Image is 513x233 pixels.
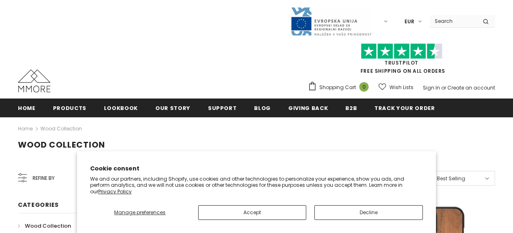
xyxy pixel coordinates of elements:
[314,205,423,220] button: Decline
[40,125,82,132] a: Wood Collection
[18,104,35,112] span: Home
[25,222,71,230] span: Wood Collection
[53,99,86,117] a: Products
[319,83,356,92] span: Shopping Cart
[361,43,442,59] img: Trust Pilot Stars
[389,83,413,92] span: Wish Lists
[437,175,465,183] span: Best Selling
[18,99,35,117] a: Home
[290,7,372,36] img: Javni Razpis
[114,209,166,216] span: Manage preferences
[90,176,423,195] p: We and our partners, including Shopify, use cookies and other technologies to personalize your ex...
[254,104,271,112] span: Blog
[374,104,435,112] span: Track your order
[288,99,328,117] a: Giving back
[18,124,33,134] a: Home
[155,104,190,112] span: Our Story
[254,99,271,117] a: Blog
[155,99,190,117] a: Our Story
[53,104,86,112] span: Products
[18,219,71,233] a: Wood Collection
[405,18,414,26] span: EUR
[430,15,477,27] input: Search Site
[104,104,138,112] span: Lookbook
[378,80,413,94] a: Wish Lists
[423,84,440,91] a: Sign In
[308,81,373,94] a: Shopping Cart 0
[385,59,418,66] a: Trustpilot
[198,205,307,220] button: Accept
[90,205,190,220] button: Manage preferences
[104,99,138,117] a: Lookbook
[447,84,495,91] a: Create an account
[98,188,132,195] a: Privacy Policy
[18,201,59,209] span: Categories
[208,99,237,117] a: support
[374,99,435,117] a: Track your order
[288,104,328,112] span: Giving back
[308,47,495,74] span: FREE SHIPPING ON ALL ORDERS
[18,69,51,92] img: MMORE Cases
[18,139,105,150] span: Wood Collection
[290,18,372,25] a: Javni Razpis
[345,99,357,117] a: B2B
[345,104,357,112] span: B2B
[441,84,446,91] span: or
[208,104,237,112] span: support
[90,164,423,173] h2: Cookie consent
[359,82,369,92] span: 0
[33,174,55,183] span: Refine by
